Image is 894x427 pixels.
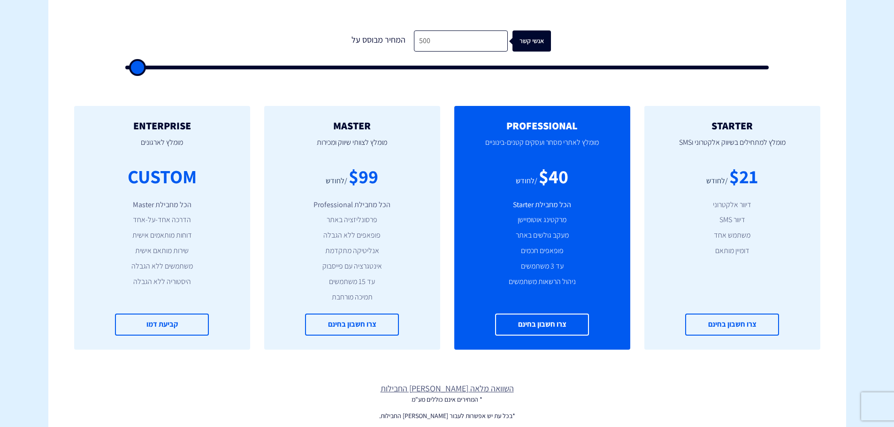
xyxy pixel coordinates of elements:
li: עד 3 משתמשים [468,261,616,272]
li: שירות מותאם אישית [88,246,236,256]
li: דומיין מותאם [658,246,806,256]
a: צרו חשבון בחינם [305,314,399,336]
li: תמיכה מורחבת [278,292,426,303]
li: מעקב גולשים באתר [468,230,616,241]
h2: MASTER [278,120,426,131]
a: צרו חשבון בחינם [495,314,589,336]
li: דיוור SMS [658,215,806,225]
p: מומלץ למתחילים בשיווק אלקטרוני וSMS [658,131,806,163]
li: משתמשים ללא הגבלה [88,261,236,272]
li: הדרכה אחד-על-אחד [88,215,236,225]
li: דיוור אלקטרוני [658,200,806,210]
div: $40 [539,163,568,190]
p: מומלץ לארגונים [88,131,236,163]
li: פרסונליזציה באתר [278,215,426,225]
li: הכל מחבילת Professional [278,200,426,210]
h2: ENTERPRISE [88,120,236,131]
li: הכל מחבילת Starter [468,200,616,210]
li: עד 15 משתמשים [278,277,426,287]
p: * המחירים אינם כוללים מע"מ [48,395,846,404]
li: אנליטיקה מתקדמת [278,246,426,256]
li: פופאפים חכמים [468,246,616,256]
li: היסטוריה ללא הגבלה [88,277,236,287]
p: מומלץ לאתרי מסחר ועסקים קטנים-בינוניים [468,131,616,163]
p: מומלץ לצוותי שיווק ומכירות [278,131,426,163]
li: הכל מחבילת Master [88,200,236,210]
h2: PROFESSIONAL [468,120,616,131]
li: משתמש אחד [658,230,806,241]
li: פופאפים ללא הגבלה [278,230,426,241]
div: /לחודש [516,176,537,187]
a: צרו חשבון בחינם [685,314,779,336]
li: ניהול הרשאות משתמשים [468,277,616,287]
div: CUSTOM [128,163,197,190]
li: דוחות מותאמים אישית [88,230,236,241]
a: השוואה מלאה [PERSON_NAME] החבילות [48,382,846,395]
div: $21 [729,163,758,190]
div: /לחודש [326,176,347,187]
a: קביעת דמו [115,314,209,336]
h2: STARTER [658,120,806,131]
div: $99 [349,163,378,190]
li: מרקטינג אוטומיישן [468,215,616,225]
p: *בכל עת יש אפשרות לעבור [PERSON_NAME] החבילות. [48,411,846,420]
div: /לחודש [706,176,728,187]
div: אנשי קשר [518,30,556,52]
li: אינטגרציה עם פייסבוק [278,261,426,272]
div: המחיר מבוסס על [344,30,414,52]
